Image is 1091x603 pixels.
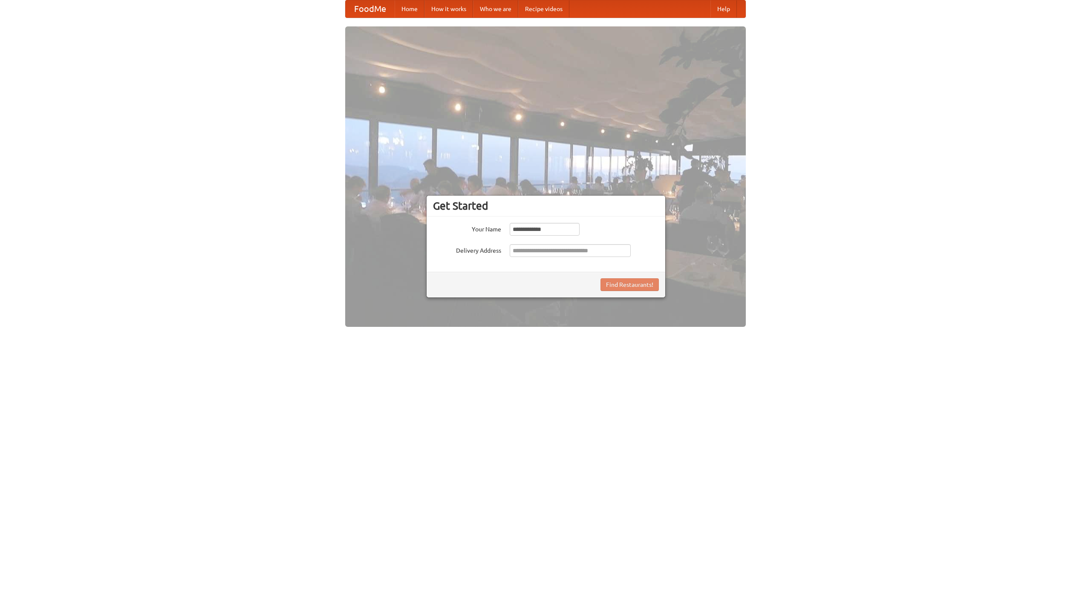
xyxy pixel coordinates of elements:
a: Recipe videos [518,0,569,17]
label: Your Name [433,223,501,234]
a: FoodMe [346,0,395,17]
button: Find Restaurants! [600,278,659,291]
a: How it works [424,0,473,17]
a: Help [710,0,737,17]
label: Delivery Address [433,244,501,255]
a: Home [395,0,424,17]
h3: Get Started [433,199,659,212]
a: Who we are [473,0,518,17]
